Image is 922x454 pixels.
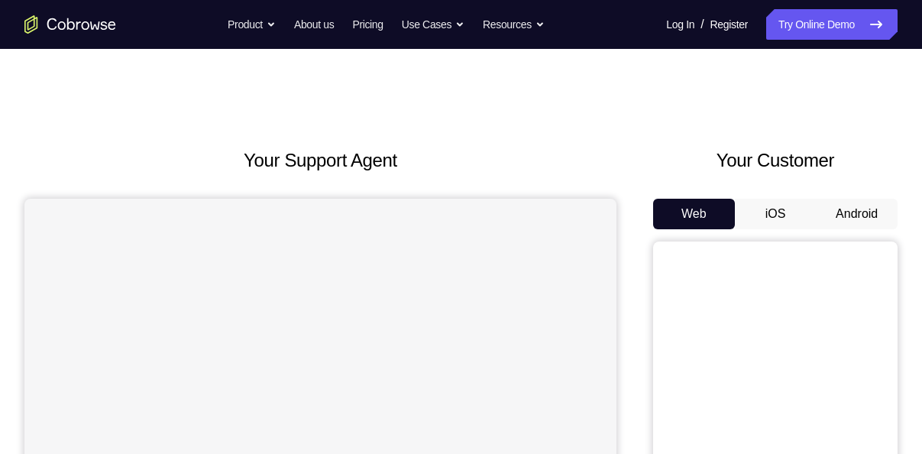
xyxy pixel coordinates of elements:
a: Try Online Demo [766,9,898,40]
button: Product [228,9,276,40]
button: Resources [483,9,545,40]
button: Use Cases [402,9,464,40]
a: Pricing [352,9,383,40]
h2: Your Customer [653,147,898,174]
button: iOS [735,199,817,229]
a: About us [294,9,334,40]
button: Android [816,199,898,229]
a: Register [710,9,748,40]
h2: Your Support Agent [24,147,616,174]
button: Web [653,199,735,229]
a: Log In [666,9,694,40]
span: / [700,15,704,34]
a: Go to the home page [24,15,116,34]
